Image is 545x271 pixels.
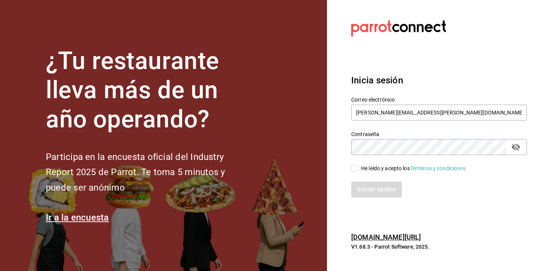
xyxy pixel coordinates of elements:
[46,47,250,134] h1: ¿Tu restaurante lleva más de un año operando?
[46,212,109,223] a: Ir a la encuesta
[509,141,522,154] button: passwordField
[351,105,527,121] input: Ingresa tu correo electrónico
[351,132,527,137] label: Contraseña
[351,233,421,241] a: [DOMAIN_NAME][URL]
[351,243,527,251] p: V1.68.3 - Parrot Software, 2025.
[410,165,467,171] a: Términos y condiciones.
[46,149,250,196] h2: Participa en la encuesta oficial del Industry Report 2025 de Parrot. Te toma 5 minutos y puede se...
[351,74,527,87] h3: Inicia sesión
[361,164,467,172] div: He leído y acepto los
[351,97,527,102] label: Correo electrónico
